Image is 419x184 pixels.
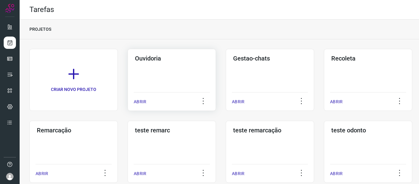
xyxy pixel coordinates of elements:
img: Logo [5,4,14,13]
h3: teste remarc [135,127,209,134]
p: ABRIR [134,170,146,177]
img: avatar-user-boy.jpg [6,173,13,180]
h2: Tarefas [29,5,54,14]
h3: teste odonto [331,127,405,134]
p: ABRIR [330,170,343,177]
p: ABRIR [232,170,244,177]
h3: Gestao-chats [233,55,307,62]
p: ABRIR [330,99,343,105]
p: ABRIR [134,99,146,105]
h3: Remarcação [37,127,110,134]
p: PROJETOS [29,26,51,33]
h3: Recoleta [331,55,405,62]
p: CRIAR NOVO PROJETO [51,86,96,93]
p: ABRIR [232,99,244,105]
h3: Ouvidoria [135,55,209,62]
p: ABRIR [36,170,48,177]
h3: teste remarcação [233,127,307,134]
